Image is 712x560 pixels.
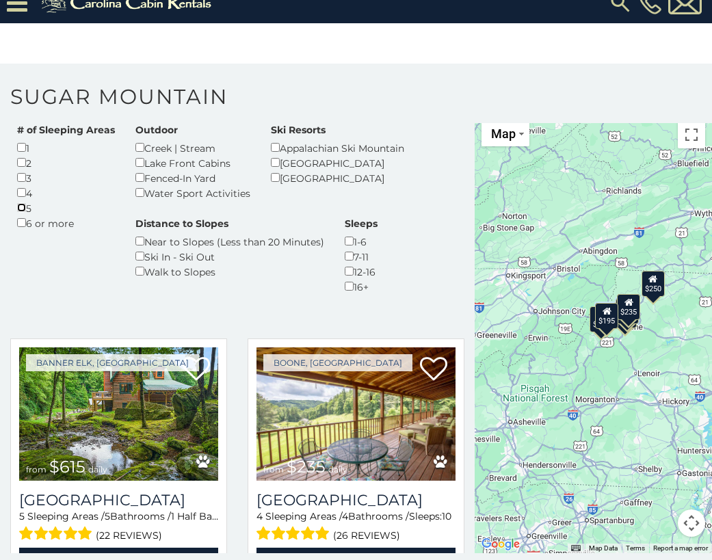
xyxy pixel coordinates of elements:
[345,249,378,264] div: 7-11
[653,544,708,552] a: Report a map error
[328,464,347,475] span: daily
[19,491,218,509] a: [GEOGRAPHIC_DATA]
[678,121,705,148] button: Toggle fullscreen view
[478,535,523,553] img: Google
[19,491,218,509] h3: Eagle Ridge Falls
[678,509,705,537] button: Map camera controls
[263,464,284,475] span: from
[590,306,613,332] div: $615
[256,510,263,522] span: 4
[491,126,516,141] span: Map
[256,347,456,481] a: Sleepy Valley Hideaway from $235 daily
[17,200,115,215] div: 5
[271,140,404,155] div: Appalachian Ski Mountain
[256,491,456,509] a: [GEOGRAPHIC_DATA]
[17,140,115,155] div: 1
[345,217,378,230] label: Sleeps
[135,155,250,170] div: Lake Front Cabins
[271,123,326,137] label: Ski Resorts
[19,509,218,544] div: Sleeping Areas / Bathrooms / Sleeps:
[641,271,664,297] div: $250
[135,249,324,264] div: Ski In - Ski Out
[135,217,228,230] label: Distance to Slopes
[19,347,218,481] a: Eagle Ridge Falls from $615 daily
[19,347,218,481] img: Eagle Ridge Falls
[96,526,162,544] span: (22 reviews)
[135,123,178,137] label: Outdoor
[17,170,115,185] div: 3
[589,544,618,553] button: Map Data
[626,544,645,552] a: Terms (opens in new tab)
[17,155,115,170] div: 2
[88,464,107,475] span: daily
[594,302,619,329] div: $195
[478,535,523,553] a: Open this area in Google Maps (opens a new window)
[135,140,250,155] div: Creek | Stream
[135,185,250,200] div: Water Sport Activities
[105,510,110,522] span: 5
[49,457,85,477] span: $615
[345,234,378,249] div: 1-6
[342,510,348,522] span: 4
[256,491,456,509] h3: Sleepy Valley Hideaway
[256,347,456,481] img: Sleepy Valley Hideaway
[17,123,115,137] label: # of Sleeping Areas
[271,170,404,185] div: [GEOGRAPHIC_DATA]
[135,264,324,279] div: Walk to Slopes
[171,510,233,522] span: 1 Half Baths /
[26,464,47,475] span: from
[420,356,447,384] a: Add to favorites
[135,234,324,249] div: Near to Slopes (Less than 20 Minutes)
[263,354,412,371] a: Boone, [GEOGRAPHIC_DATA]
[333,526,400,544] span: (26 reviews)
[571,544,581,553] button: Keyboard shortcuts
[26,354,199,371] a: Banner Elk, [GEOGRAPHIC_DATA]
[617,294,640,320] div: $235
[19,510,25,522] span: 5
[345,279,378,294] div: 16+
[287,457,326,477] span: $235
[345,264,378,279] div: 12-16
[256,509,456,544] div: Sleeping Areas / Bathrooms / Sleeps:
[595,303,618,329] div: $195
[17,185,115,200] div: 4
[482,121,529,146] button: Change map style
[271,155,404,170] div: [GEOGRAPHIC_DATA]
[17,215,115,230] div: 6 or more
[135,170,250,185] div: Fenced-In Yard
[442,510,451,522] span: 10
